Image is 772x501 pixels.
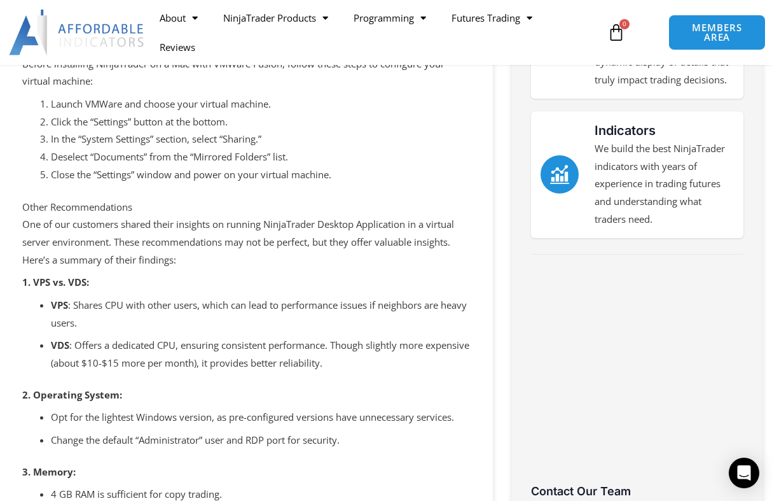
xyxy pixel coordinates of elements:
p: : Shares CPU with other users, which can lead to performance issues if neighbors are heavy users. [51,297,471,332]
iframe: Customer reviews powered by Trustpilot [531,271,743,493]
h3: Contact Our Team [531,484,743,498]
a: NinjaTrader Products [210,3,341,32]
a: About [147,3,210,32]
div: Other Recommendations [22,199,471,216]
b: 3. Memory: [22,465,76,478]
b: VPS [51,299,68,311]
li: In the “System Settings” section, select “Sharing.” [51,131,471,148]
a: Reviews [147,32,208,62]
a: Programming [341,3,439,32]
p: We build the best NinjaTrader indicators with years of experience in trading futures and understa... [595,140,734,229]
li: Deselect “Documents” from the “Mirrored Folders” list. [51,148,471,166]
a: Indicators [541,155,579,194]
li: Click the “Settings” button at the bottom. [51,113,471,131]
a: 0 [588,14,644,51]
b: 1. VPS vs. VDS: [22,276,89,288]
p: Before installing NinjaTrader on a Mac with VMWare Fusion, follow these steps to configure your v... [22,55,471,91]
p: Opt for the lightest Windows version, as pre-configured versions have unnecessary services. [51,409,471,427]
span: MEMBERS AREA [682,23,752,42]
a: MEMBERS AREA [668,15,765,50]
nav: Menu [147,3,602,62]
p: Change the default “Administrator” user and RDP port for security. [51,432,471,449]
li: Launch VMWare and choose your virtual machine. [51,95,471,113]
a: Indicators [595,123,656,138]
span: 0 [619,19,630,29]
p: : Offers a dedicated CPU, ensuring consistent performance. Though slightly more expensive (about ... [51,337,471,372]
p: One of our customers shared their insights on running NinjaTrader Desktop Application in a virtua... [22,216,471,269]
img: LogoAI | Affordable Indicators – NinjaTrader [9,10,146,55]
b: 2. Operating System: [22,388,122,401]
div: Open Intercom Messenger [729,458,759,488]
a: Futures Trading [439,3,545,32]
li: Close the “Settings” window and power on your virtual machine. [51,166,471,184]
b: VDS [51,339,69,351]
